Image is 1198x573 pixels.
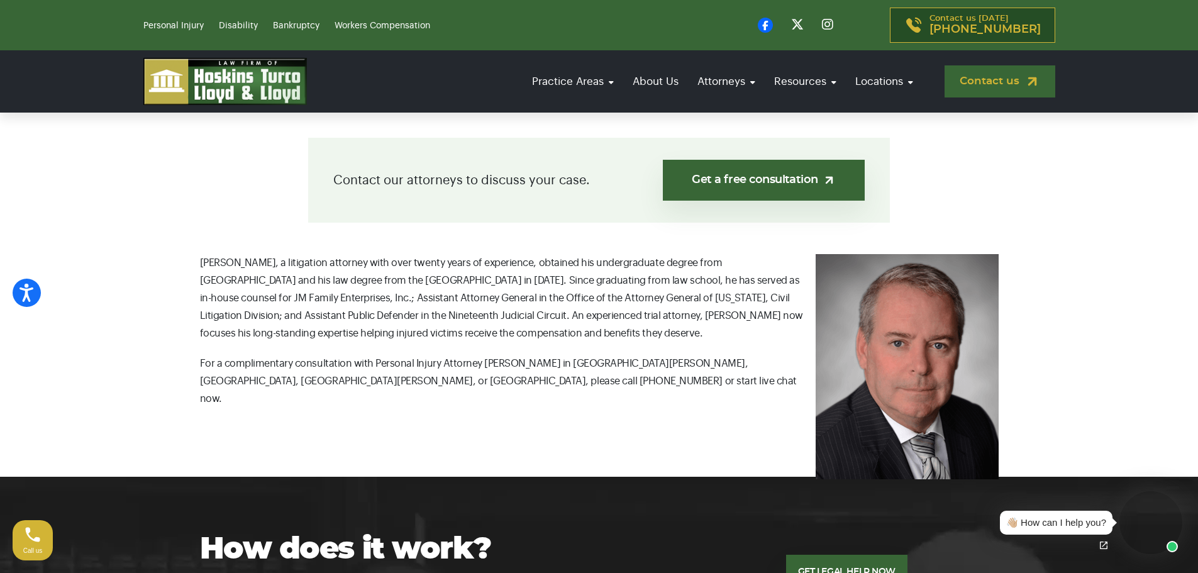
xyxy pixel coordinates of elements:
a: Contact us [945,65,1055,97]
a: Bankruptcy [273,21,319,30]
img: arrow-up-right-light.svg [823,174,836,187]
a: Get a free consultation [663,160,865,201]
a: Personal Injury [143,21,204,30]
a: Practice Areas [526,64,620,99]
div: Contact our attorneys to discuss your case. [308,138,890,223]
img: logo [143,58,307,105]
span: Call us [23,547,43,554]
a: Disability [219,21,258,30]
p: Contact us [DATE] [929,14,1041,36]
a: Attorneys [691,64,762,99]
img: Kiernan P Moylan [816,254,999,479]
p: For a complimentary consultation with Personal Injury Attorney [PERSON_NAME] in [GEOGRAPHIC_DATA]... [200,355,999,408]
a: Resources [768,64,843,99]
p: [PERSON_NAME], a litigation attorney with over twenty years of experience, obtained his undergrad... [200,254,999,342]
a: Contact us [DATE][PHONE_NUMBER] [890,8,1055,43]
a: Open chat [1090,532,1117,559]
div: 👋🏼 How can I help you? [1006,516,1106,530]
span: [PHONE_NUMBER] [929,23,1041,36]
a: Workers Compensation [335,21,430,30]
a: Locations [849,64,919,99]
a: About Us [626,64,685,99]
